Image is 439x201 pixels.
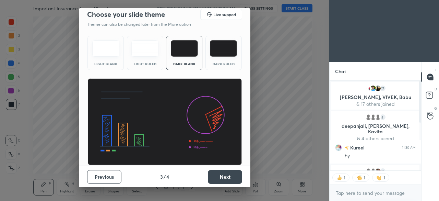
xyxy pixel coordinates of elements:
img: darkThemeBanner.d06ce4a2.svg [87,78,242,166]
img: 22aa9c89a902498eb004d93e2d968441.jpg [370,85,377,92]
p: Chat [330,62,352,80]
div: 17 [379,168,386,175]
p: Theme can also be changed later from the More option [87,21,198,27]
div: 17 [379,85,386,92]
img: d2bd864bcfef42abb92ff96f9cd8e14a.jpg [375,85,381,92]
img: default.png [365,168,372,175]
div: Dark Blank [170,62,198,66]
img: clapping_hands.png [356,174,363,181]
img: waving_hand.png [376,174,383,181]
button: Next [208,170,242,184]
h2: Choose your slide theme [87,10,165,19]
div: grid [330,81,421,171]
h4: 4 [166,173,169,180]
p: T [435,67,437,72]
button: Previous [87,170,121,184]
h6: Kureel [349,144,365,151]
div: 1 [363,175,366,180]
h5: Live support [213,12,236,16]
img: thumbs_up.png [336,174,343,181]
div: 4 [379,114,386,121]
div: Dark Ruled [210,62,237,66]
p: & 4 others joined [335,136,415,141]
p: G [434,106,437,111]
img: default.png [365,114,372,121]
h4: 3 [160,173,163,180]
img: darkTheme.f0cc69e5.svg [171,40,198,57]
div: Light Ruled [131,62,159,66]
div: 1 [343,175,346,180]
img: default.png [375,114,381,121]
div: 1 [383,175,385,180]
p: [PERSON_NAME], VIVEK, Babu [335,94,415,100]
div: 11:30 AM [402,146,416,150]
p: D [435,87,437,92]
img: 59dfc83d96b9413d84e6a1b637a5e2bb.jpg [375,168,381,175]
img: no-rating-badge.077c3623.svg [345,146,349,150]
div: hy [345,153,416,159]
img: a831f187697c49f0b938a805869e308d.jpg [335,144,342,151]
img: lightTheme.e5ed3b09.svg [92,40,119,57]
h4: / [164,173,166,180]
img: 08e948b4c49d450d9586ae9847e603cd.jpg [365,85,372,92]
div: Light Blank [92,62,119,66]
p: deepanjali, [PERSON_NAME], Kavita [335,123,415,134]
img: default.png [370,168,377,175]
img: darkRuledTheme.de295e13.svg [210,40,237,57]
p: & 17 others joined [335,101,415,107]
img: lightRuledTheme.5fabf969.svg [131,40,158,57]
img: default.png [370,114,377,121]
